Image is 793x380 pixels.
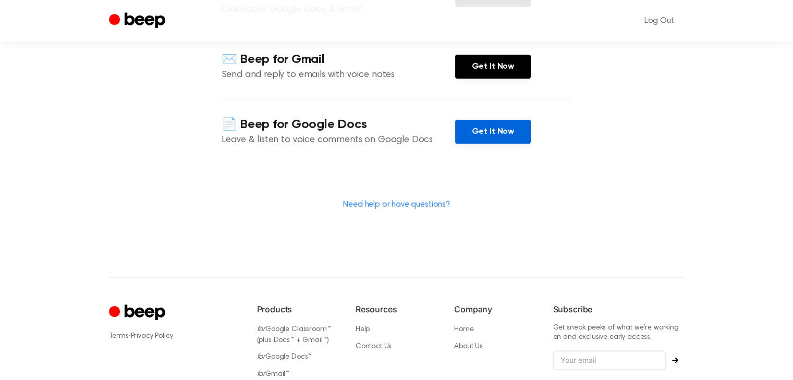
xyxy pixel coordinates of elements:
a: Contact Us [356,343,392,350]
a: Log Out [634,8,685,33]
h6: Company [454,303,536,315]
p: Leave & listen to voice comments on Google Docs [222,133,455,147]
a: Cruip [109,303,168,323]
a: Get It Now [455,55,531,79]
div: · [109,331,240,341]
a: forGoogle Classroom™ (plus Docs™ + Gmail™) [257,326,331,344]
a: Privacy Policy [131,333,173,340]
a: forGoogle Docs™ [257,353,312,361]
input: Your email [553,350,666,370]
h4: ✉️ Beep for Gmail [222,51,455,68]
button: Subscribe [666,357,685,363]
a: Get It Now [455,120,531,144]
a: Need help or have questions? [343,200,450,209]
a: Home [454,326,473,333]
i: for [257,326,266,333]
h6: Products [257,303,339,315]
h4: 📄 Beep for Google Docs [222,116,455,133]
a: About Us [454,343,483,350]
h6: Subscribe [553,303,685,315]
a: forGmail™ [257,371,290,378]
p: Get sneak peeks of what we’re working on and exclusive early access. [553,324,685,342]
h6: Resources [356,303,437,315]
i: for [257,353,266,361]
p: Send and reply to emails with voice notes [222,68,455,82]
i: for [257,371,266,378]
a: Beep [109,11,168,31]
a: Help [356,326,370,333]
a: Terms [109,333,129,340]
